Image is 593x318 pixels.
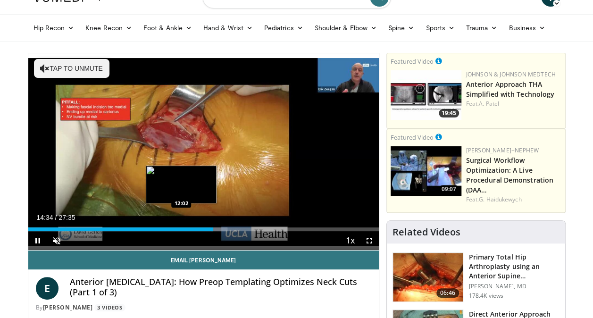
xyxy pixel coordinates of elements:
[36,303,371,312] div: By
[36,277,58,300] a: E
[466,156,553,194] a: Surgical Workflow Optimization: A Live Procedural Demonstration (DAA…
[341,231,360,250] button: Playback Rate
[436,288,459,298] span: 06:46
[391,70,461,120] img: 06bb1c17-1231-4454-8f12-6191b0b3b81a.150x105_q85_crop-smart_upscale.jpg
[47,231,66,250] button: Unmute
[469,292,503,300] p: 178.4K views
[80,18,138,37] a: Knee Recon
[37,214,53,221] span: 14:34
[259,18,309,37] a: Pediatrics
[466,195,561,204] div: Feat.
[138,18,198,37] a: Foot & Ankle
[309,18,383,37] a: Shoulder & Elbow
[146,166,217,203] img: image.jpeg
[360,231,379,250] button: Fullscreen
[383,18,420,37] a: Spine
[28,18,80,37] a: Hip Recon
[43,303,93,311] a: [PERSON_NAME]
[391,57,434,66] small: Featured Video
[198,18,259,37] a: Hand & Wrist
[393,253,463,302] img: 263423_3.png.150x105_q85_crop-smart_upscale.jpg
[58,214,75,221] span: 27:35
[479,195,521,203] a: G. Haidukewych
[28,251,379,269] a: Email [PERSON_NAME]
[466,146,539,154] a: [PERSON_NAME]+Nephew
[479,100,499,108] a: A. Patel
[469,283,560,290] p: [PERSON_NAME], MD
[503,18,551,37] a: Business
[420,18,460,37] a: Sports
[391,70,461,120] a: 19:45
[466,80,555,99] a: Anterior Approach THA Simplified with Technology
[460,18,503,37] a: Trauma
[466,70,556,78] a: Johnson & Johnson MedTech
[94,304,125,312] a: 3 Videos
[55,214,57,221] span: /
[439,109,459,117] span: 19:45
[466,100,561,108] div: Feat.
[393,252,560,302] a: 06:46 Primary Total Hip Arthroplasty using an Anterior Supine Intermuscula… [PERSON_NAME], MD 178...
[28,231,47,250] button: Pause
[28,227,379,231] div: Progress Bar
[439,185,459,193] span: 09:07
[391,146,461,196] a: 09:07
[391,133,434,142] small: Featured Video
[391,146,461,196] img: bcfc90b5-8c69-4b20-afee-af4c0acaf118.150x105_q85_crop-smart_upscale.jpg
[34,59,109,78] button: Tap to unmute
[70,277,371,297] h4: Anterior [MEDICAL_DATA]: How Preop Templating Optimizes Neck Cuts (Part 1 of 3)
[28,53,379,251] video-js: Video Player
[393,226,460,238] h4: Related Videos
[469,252,560,281] h3: Primary Total Hip Arthroplasty using an Anterior Supine Intermuscula…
